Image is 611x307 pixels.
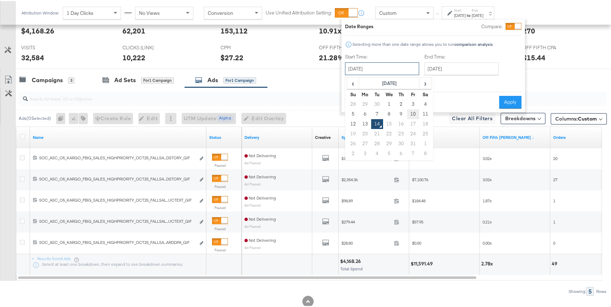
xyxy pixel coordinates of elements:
td: 5 [383,148,395,158]
td: 31 [407,138,419,148]
span: Custom [379,9,397,15]
div: Ad Sets [114,75,136,83]
td: 28 [371,138,383,148]
th: Th [395,88,407,98]
td: 9 [395,108,407,118]
div: 49 [552,259,559,266]
span: 1 Day Clicks [67,9,93,15]
th: Mo [359,88,371,98]
td: 28 [347,98,359,108]
span: 1 [553,218,555,223]
span: $0.00 [412,239,421,245]
div: $4,168.26 [340,257,363,264]
button: Apply [499,95,521,108]
span: $279.44 [341,218,391,223]
span: VISITS [21,43,74,50]
td: 14 [371,118,383,128]
span: $28.80 [341,239,391,245]
a: Omniture Revenue [412,134,477,139]
label: Start Time: [345,53,419,59]
td: 18 [419,118,431,128]
span: Conversion [208,9,233,15]
span: Columns: [555,114,597,121]
div: 21.28% [319,51,344,62]
td: 3 [359,148,371,158]
span: 3.02x [483,155,492,160]
div: [DATE] [472,12,483,17]
span: Not Delivering [244,215,276,221]
button: Columns:Custom [551,112,607,123]
div: 10,222 [122,51,145,62]
div: SOC_ASC_O5_KARGO_FBIG_SALES_HIGHPRIORITY_OCT25_FALLSA...DSTORY_GIF [39,154,195,160]
td: 2 [395,98,407,108]
span: $184.48 [412,197,425,202]
span: Not Delivering [244,152,276,157]
td: 3 [407,98,419,108]
td: 4 [419,98,431,108]
td: 6 [395,148,407,158]
label: Paused [212,183,228,188]
span: No Views [139,9,160,15]
span: $98.89 [341,197,391,202]
label: Start: [454,7,466,12]
span: OFF FIFTH CPA [522,43,575,50]
td: 8 [419,148,431,158]
th: [DATE] [359,76,419,88]
label: End: [472,7,483,12]
th: Sa [419,88,431,98]
strong: to [466,12,472,17]
button: Clear All Filters [449,112,495,123]
span: Not Delivering [244,194,276,199]
div: 32,584 [21,51,44,62]
div: SOC_ASC_O5_KARGO_FBIG_SALES_HIGHPRIORITY_OCT25_FALLSA...DSTORY_GIF [39,175,195,181]
div: Campaigns [32,75,63,83]
td: 4 [371,148,383,158]
td: 7 [407,148,419,158]
sub: Ad Paused [244,202,261,206]
td: 30 [371,98,383,108]
td: 22 [383,128,395,138]
label: Paused [212,204,228,209]
td: 19 [347,128,359,138]
div: [DATE] [454,12,466,17]
td: 7 [371,108,383,118]
div: SOC_ASC_O5_KARGO_FBIG_SALES_HIGHPRIORITY_OCT25_FALLSA...ARDDPA_GIF [39,239,195,244]
a: Shows the creative associated with your ad. [315,134,331,139]
div: $27.22 [220,51,243,62]
span: $57.95 [412,218,423,223]
td: 10 [407,108,419,118]
span: 3.02x [483,176,492,181]
span: Custom [578,115,597,121]
div: $11,591.49 [411,259,435,266]
label: Paused [212,162,228,167]
div: SOC_ASC_O5_KARGO_FBIG_SALES_HIGHPRIORITY_OCT25_FALLSAL...UCTEXT_GIF [39,217,195,223]
div: Showing: [568,288,586,293]
td: 25 [419,128,431,138]
span: 0 [553,239,555,245]
td: 24 [407,128,419,138]
a: 9/20 Update [483,134,548,139]
td: 16 [395,118,407,128]
sub: Ad Paused [244,160,261,164]
a: The total amount spent to date. [341,134,406,139]
div: $4,168.26 [21,25,54,35]
td: 23 [395,128,407,138]
span: 1.87x [483,197,492,202]
span: 0.21x [483,218,492,223]
td: 8 [383,108,395,118]
a: Reflects the ability of your Ad to achieve delivery. [244,134,309,139]
td: 1 [383,98,395,108]
td: 15 [383,118,395,128]
td: 27 [359,138,371,148]
span: ‹ [347,77,358,87]
th: Tu [371,88,383,98]
div: Rows [596,288,607,293]
label: Use Unified Attribution Setting: [266,8,332,15]
div: Creative [315,134,331,139]
a: Shows the current state of your Ad. [209,134,239,139]
td: 21 [371,128,383,138]
div: 270 [522,25,535,35]
th: Su [347,88,359,98]
div: Selecting more than one date range allows you to run . [352,41,494,46]
label: Paused [212,226,228,230]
